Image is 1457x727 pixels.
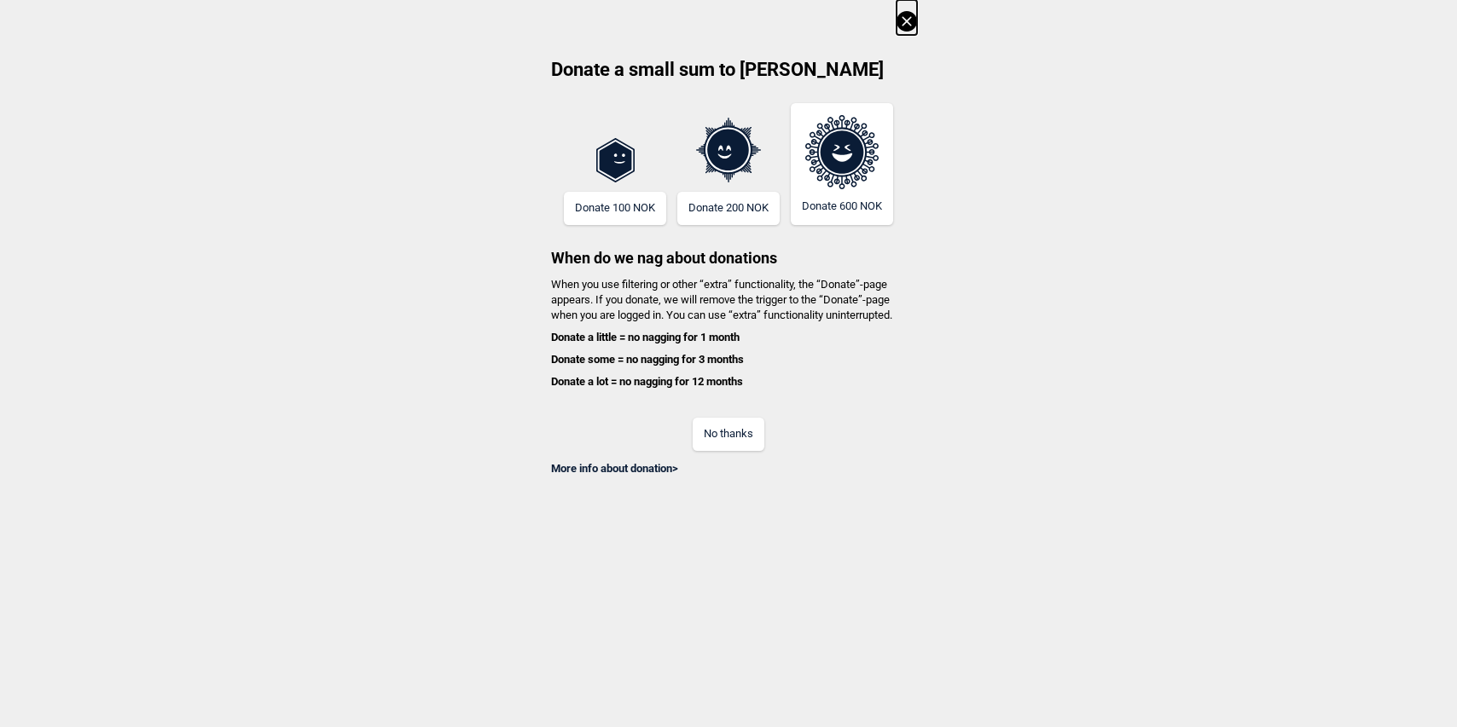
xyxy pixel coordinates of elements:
[551,353,744,366] b: Donate some = no nagging for 3 months
[551,375,743,388] b: Donate a lot = no nagging for 12 months
[693,418,764,451] button: No thanks
[540,57,917,95] h2: Donate a small sum to [PERSON_NAME]
[564,192,666,225] button: Donate 100 NOK
[551,462,678,475] a: More info about donation>
[540,277,917,390] h4: When you use filtering or other “extra” functionality, the “Donate”-page appears. If you donate, ...
[791,103,893,225] button: Donate 600 NOK
[677,192,780,225] button: Donate 200 NOK
[551,331,740,343] b: Donate a little = no nagging for 1 month
[540,225,917,268] h3: When do we nag about donations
